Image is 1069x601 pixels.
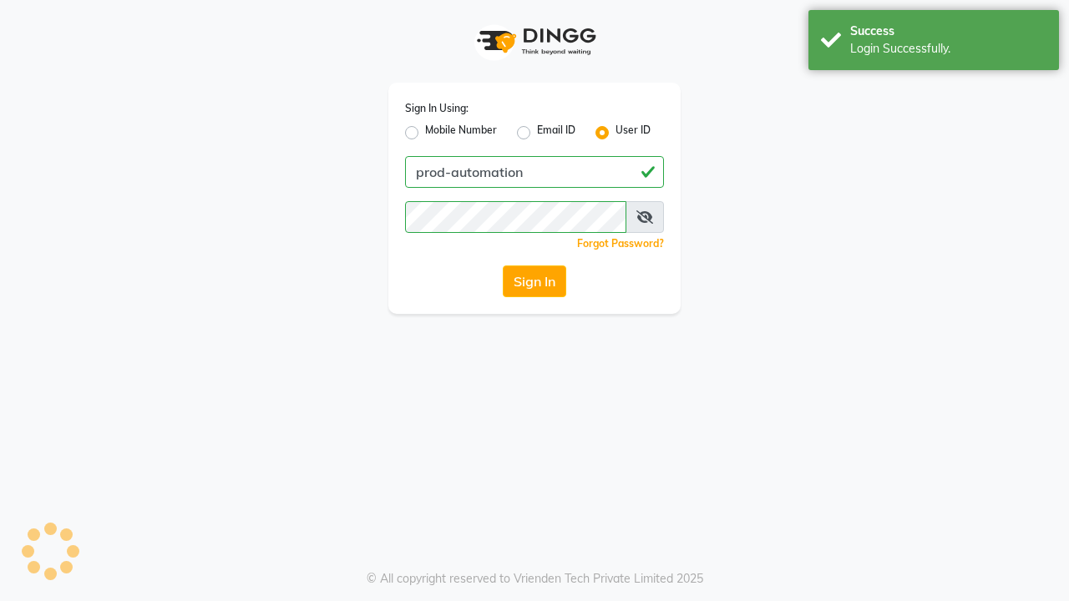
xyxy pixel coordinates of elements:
[425,123,497,143] label: Mobile Number
[616,123,651,143] label: User ID
[405,101,469,116] label: Sign In Using:
[468,17,601,66] img: logo1.svg
[405,156,664,188] input: Username
[850,40,1046,58] div: Login Successfully.
[850,23,1046,40] div: Success
[537,123,575,143] label: Email ID
[405,201,626,233] input: Username
[503,265,566,297] button: Sign In
[577,237,664,250] a: Forgot Password?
